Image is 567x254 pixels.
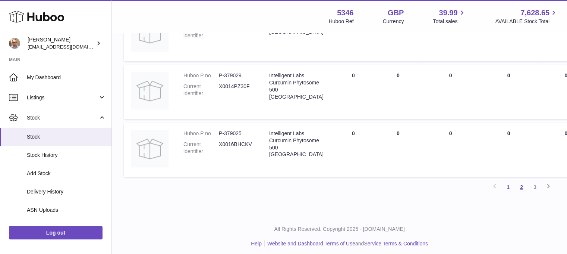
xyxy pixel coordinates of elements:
span: Listings [27,94,98,101]
span: My Dashboard [27,74,106,81]
dd: P-379029 [219,72,254,79]
td: 0 [481,65,536,119]
span: Delivery History [27,188,106,195]
div: [PERSON_NAME] [28,36,95,50]
img: product image [131,130,168,167]
td: 0 [331,65,376,119]
div: Huboo Ref [329,18,354,25]
a: 1 [501,180,515,194]
img: product image [131,72,168,109]
td: 0 [331,7,376,61]
td: 0 [331,123,376,177]
span: Stock History [27,152,106,159]
a: Help [251,241,262,247]
td: 0 [420,65,481,119]
a: 39.99 Total sales [433,8,466,25]
dt: Current identifier [183,83,219,97]
dt: Huboo P no [183,130,219,137]
a: 3 [528,180,542,194]
dd: P-379025 [219,130,254,137]
span: Add Stock [27,170,106,177]
dt: Huboo P no [183,72,219,79]
img: support@radoneltd.co.uk [9,38,20,49]
span: 7,628.65 [520,8,549,18]
td: 0 [481,123,536,177]
span: [EMAIL_ADDRESS][DOMAIN_NAME] [28,44,110,50]
dd: X0016BHCKV [219,141,254,155]
td: 0 [420,123,481,177]
strong: 5346 [337,8,354,18]
a: 2 [515,180,528,194]
span: Stock [27,133,106,140]
td: 0 [376,123,420,177]
span: 39.99 [439,8,457,18]
td: 0 [376,65,420,119]
dd: X0014PZ30F [219,83,254,97]
strong: GBP [388,8,404,18]
li: and [265,240,428,247]
a: 7,628.65 AVAILABLE Stock Total [495,8,558,25]
div: Intelligent Labs Curcumin Phytosome 500 [GEOGRAPHIC_DATA] [269,72,324,100]
a: Service Terms & Conditions [364,241,428,247]
div: Currency [383,18,404,25]
td: 0 [376,7,420,61]
dt: Current identifier [183,141,219,155]
div: Intelligent Labs Curcumin Phytosome 500 [GEOGRAPHIC_DATA] [269,130,324,158]
span: ASN Uploads [27,207,106,214]
span: Total sales [433,18,466,25]
td: 0 [481,7,536,61]
a: Website and Dashboard Terms of Use [267,241,355,247]
img: product image [131,14,168,52]
a: Log out [9,226,103,239]
span: AVAILABLE Stock Total [495,18,558,25]
span: Stock [27,114,98,121]
p: All Rights Reserved. Copyright 2025 - [DOMAIN_NAME] [118,226,561,233]
td: 0 [420,7,481,61]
